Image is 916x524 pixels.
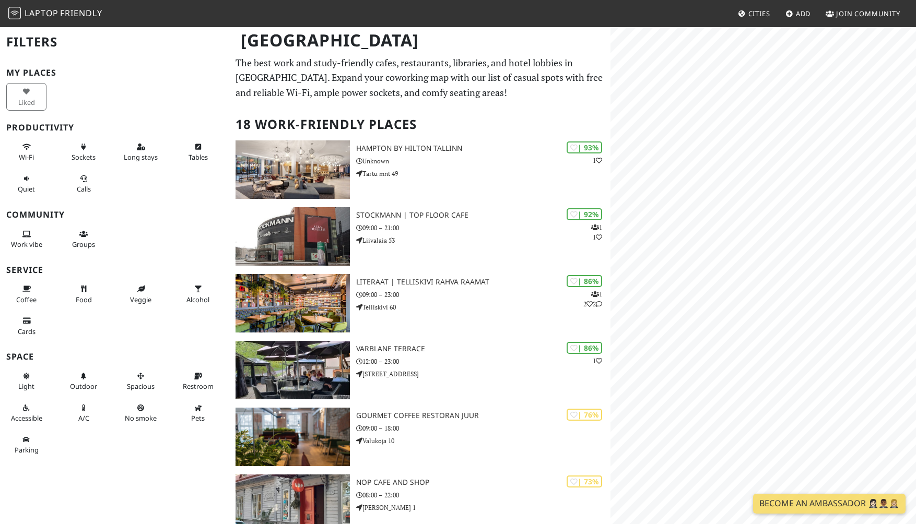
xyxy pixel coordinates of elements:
button: Coffee [6,280,46,308]
span: Food [76,295,92,304]
p: 09:00 – 23:00 [356,290,610,300]
p: Liivalaia 53 [356,235,610,245]
span: Natural light [18,382,34,391]
p: [PERSON_NAME] 1 [356,503,610,513]
a: Add [781,4,815,23]
h3: Varblane Terrace [356,344,610,353]
button: Work vibe [6,225,46,253]
button: Long stays [121,138,161,166]
button: Calls [64,170,104,198]
img: Hampton by Hilton Tallinn [236,140,350,199]
span: Stable Wi-Fi [19,152,34,162]
button: Accessible [6,399,46,427]
span: Spacious [127,382,155,391]
h3: Gourmet Coffee restoran JUUR [356,411,610,420]
button: Wi-Fi [6,138,46,166]
div: | 76% [567,409,602,421]
button: Tables [178,138,218,166]
span: Pet friendly [191,413,205,423]
span: Friendly [60,7,102,19]
h3: Stockmann | Top Floor Cafe [356,211,610,220]
button: Cards [6,312,46,340]
button: Groups [64,225,104,253]
span: Coffee [16,295,37,304]
span: Alcohol [186,295,209,304]
h3: Hampton by Hilton Tallinn [356,144,610,153]
a: Cities [734,4,774,23]
h1: [GEOGRAPHIC_DATA] [232,26,609,55]
span: Parking [15,445,39,455]
span: Credit cards [18,327,36,336]
span: Laptop [25,7,58,19]
img: LaptopFriendly [8,7,21,19]
h3: My Places [6,68,223,78]
h3: Community [6,210,223,220]
button: Pets [178,399,218,427]
a: Stockmann | Top Floor Cafe | 92% 11 Stockmann | Top Floor Cafe 09:00 – 21:00 Liivalaia 53 [229,207,611,266]
p: 12:00 – 23:00 [356,356,610,366]
a: Hampton by Hilton Tallinn | 93% 1 Hampton by Hilton Tallinn Unknown Tartu mnt 49 [229,140,611,199]
p: 09:00 – 18:00 [356,423,610,433]
p: 1 1 [591,222,602,242]
p: Tartu mnt 49 [356,169,610,178]
span: Long stays [124,152,158,162]
span: Join Community [836,9,900,18]
a: Join Community [821,4,905,23]
span: Work-friendly tables [189,152,208,162]
h3: LITERAAT | Telliskivi Rahva Raamat [356,278,610,287]
span: Veggie [130,295,151,304]
p: 1 2 2 [583,289,602,309]
div: | 86% [567,342,602,354]
a: LITERAAT | Telliskivi Rahva Raamat | 86% 122 LITERAAT | Telliskivi Rahva Raamat 09:00 – 23:00 Tel... [229,274,611,332]
p: 1 [593,156,602,165]
span: Smoke free [125,413,157,423]
span: People working [11,240,42,249]
button: A/C [64,399,104,427]
p: The best work and study-friendly cafes, restaurants, libraries, and hotel lobbies in [GEOGRAPHIC_... [236,55,605,100]
p: 08:00 – 22:00 [356,490,610,500]
button: Alcohol [178,280,218,308]
h3: Productivity [6,123,223,133]
div: | 73% [567,475,602,487]
h2: Filters [6,26,223,58]
span: Quiet [18,184,35,194]
button: Sockets [64,138,104,166]
p: [STREET_ADDRESS] [356,369,610,379]
span: Power sockets [72,152,96,162]
button: Veggie [121,280,161,308]
span: Add [796,9,811,18]
span: Cities [748,9,770,18]
a: Varblane Terrace | 86% 1 Varblane Terrace 12:00 – 23:00 [STREET_ADDRESS] [229,341,611,399]
h3: Space [6,352,223,362]
span: Group tables [72,240,95,249]
div: | 92% [567,208,602,220]
button: Outdoor [64,367,104,395]
span: Air conditioned [78,413,89,423]
button: Quiet [6,170,46,198]
p: 1 [593,356,602,366]
button: Restroom [178,367,218,395]
button: Light [6,367,46,395]
div: | 86% [567,275,602,287]
span: Outdoor area [70,382,97,391]
p: Unknown [356,156,610,166]
p: 09:00 – 21:00 [356,223,610,233]
button: No smoke [121,399,161,427]
span: Accessible [11,413,42,423]
h3: Service [6,265,223,275]
img: Gourmet Coffee restoran JUUR [236,408,350,466]
button: Food [64,280,104,308]
a: Gourmet Coffee restoran JUUR | 76% Gourmet Coffee restoran JUUR 09:00 – 18:00 Valukoja 10 [229,408,611,466]
img: LITERAAT | Telliskivi Rahva Raamat [236,274,350,332]
span: Restroom [183,382,214,391]
button: Parking [6,431,46,459]
a: Become an Ambassador 🤵🏻‍♀️🤵🏾‍♂️🤵🏼‍♀️ [753,494,906,514]
img: Varblane Terrace [236,341,350,399]
span: Video/audio calls [77,184,91,194]
button: Spacious [121,367,161,395]
p: Telliskivi 60 [356,302,610,312]
a: LaptopFriendly LaptopFriendly [8,5,102,23]
h2: 18 Work-Friendly Places [236,109,605,140]
div: | 93% [567,141,602,153]
p: Valukoja 10 [356,436,610,446]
